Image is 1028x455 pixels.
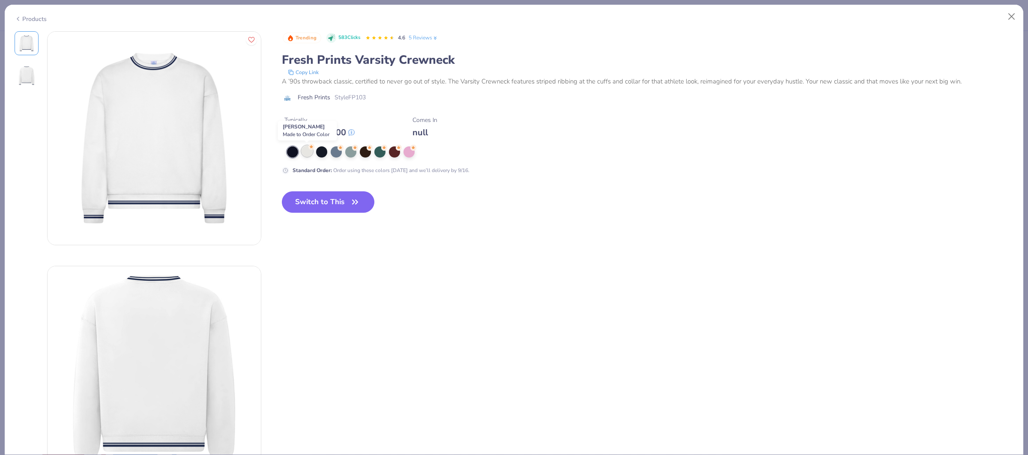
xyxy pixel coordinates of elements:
[365,31,394,45] div: 4.6 Stars
[285,68,321,77] button: copy to clipboard
[16,65,37,86] img: Back
[282,77,1014,86] div: A ’90s throwback classic, certified to never go out of style. The Varsity Crewneck features strip...
[293,167,332,174] strong: Standard Order :
[398,34,405,41] span: 4.6
[412,127,437,138] div: null
[278,121,337,140] div: [PERSON_NAME]
[412,116,437,125] div: Comes In
[296,36,317,40] span: Trending
[284,116,355,125] div: Typically
[1004,9,1020,25] button: Close
[338,34,360,42] span: 583 Clicks
[283,33,321,44] button: Badge Button
[282,95,293,101] img: brand logo
[287,35,294,42] img: Trending sort
[48,32,261,245] img: Front
[15,15,47,24] div: Products
[246,34,257,45] button: Like
[282,191,375,213] button: Switch to This
[409,34,438,42] a: 5 Reviews
[298,93,330,102] span: Fresh Prints
[335,93,366,102] span: Style FP103
[293,167,469,174] div: Order using these colors [DATE] and we’ll delivery by 9/16.
[283,131,329,138] span: Made to Order Color
[282,52,1014,68] div: Fresh Prints Varsity Crewneck
[16,33,37,54] img: Front
[284,127,355,138] div: $ 50.00 - $ 58.00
